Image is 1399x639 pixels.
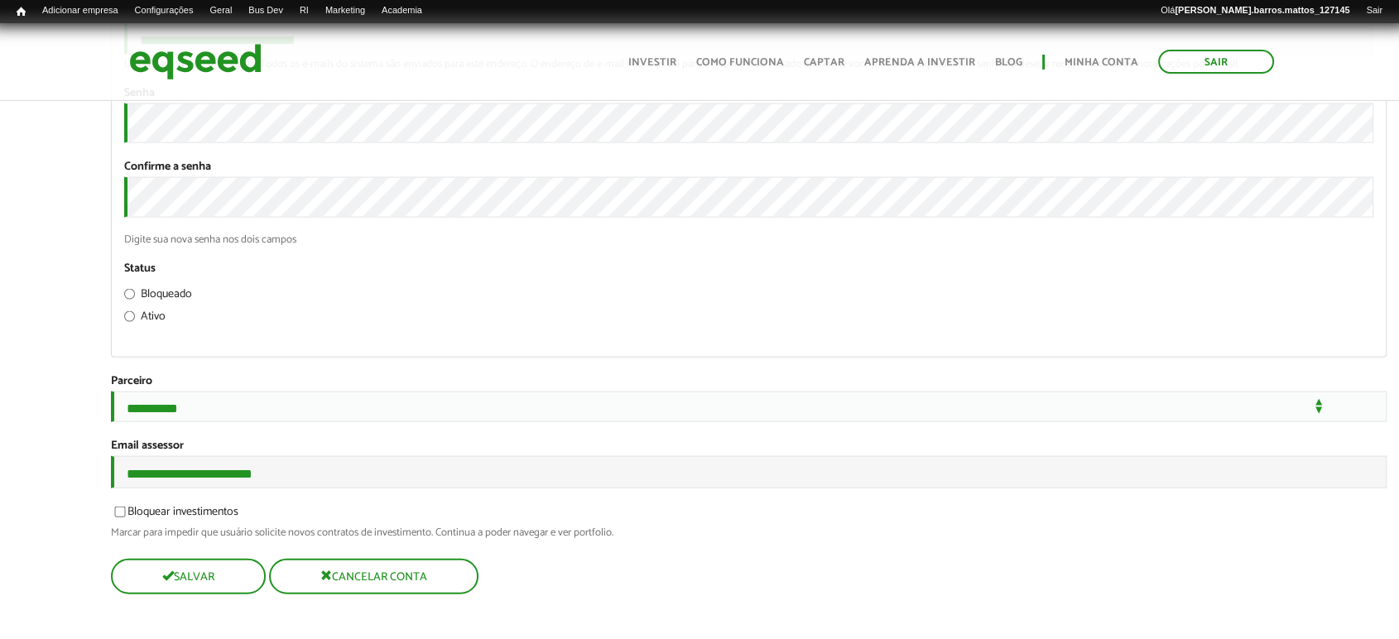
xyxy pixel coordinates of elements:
a: Bus Dev [240,4,291,17]
button: Cancelar conta [269,559,478,594]
a: Aprenda a investir [864,57,975,68]
a: Captar [804,57,844,68]
div: Digite sua nova senha nos dois campos [124,234,1373,245]
a: Sair [1358,4,1391,17]
a: Geral [201,4,240,17]
label: Confirme a senha [124,161,211,173]
div: Marcar para impedir que usuário solicite novos contratos de investimento. Continua a poder navega... [111,527,1387,538]
label: Email assessor [111,440,184,452]
span: Início [17,6,26,17]
a: Blog [995,57,1022,68]
a: Início [8,4,34,20]
a: RI [291,4,317,17]
strong: [PERSON_NAME].barros.mattos_127145 [1175,5,1349,15]
label: Status [124,263,156,275]
a: Como funciona [696,57,784,68]
button: Salvar [111,559,266,594]
a: Sair [1158,50,1274,74]
label: Parceiro [111,376,152,387]
input: Bloqueado [124,289,135,300]
input: Bloquear investimentos [105,507,135,517]
a: Investir [628,57,676,68]
a: Marketing [317,4,373,17]
a: Academia [373,4,430,17]
a: Minha conta [1065,57,1138,68]
label: Bloquear investimentos [111,507,238,523]
input: Ativo [124,311,135,322]
label: Ativo [124,311,166,328]
a: Configurações [127,4,202,17]
a: Adicionar empresa [34,4,127,17]
img: EqSeed [129,40,262,84]
a: Olá[PERSON_NAME].barros.mattos_127145 [1152,4,1358,17]
label: Bloqueado [124,289,192,305]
